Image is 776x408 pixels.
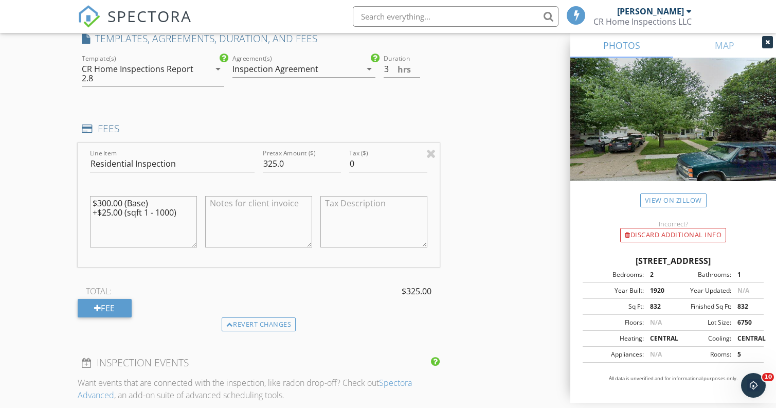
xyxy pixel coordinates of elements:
[384,61,420,78] input: 0.0
[617,6,684,16] div: [PERSON_NAME]
[586,350,644,359] div: Appliances:
[731,318,761,327] div: 6750
[731,270,761,279] div: 1
[737,286,749,295] span: N/A
[673,318,731,327] div: Lot Size:
[673,302,731,311] div: Finished Sq Ft:
[212,63,224,75] i: arrow_drop_down
[570,58,776,206] img: streetview
[673,270,731,279] div: Bathrooms:
[673,286,731,295] div: Year Updated:
[586,334,644,343] div: Heating:
[78,5,100,28] img: The Best Home Inspection Software - Spectora
[82,32,436,45] h4: TEMPLATES, AGREEMENTS, DURATION, AND FEES
[353,6,558,27] input: Search everything...
[644,286,673,295] div: 1920
[644,302,673,311] div: 832
[78,299,132,317] div: Fee
[586,270,644,279] div: Bedrooms:
[232,64,318,74] div: Inspection Agreement
[222,317,296,332] div: Revert changes
[673,33,776,58] a: MAP
[731,350,761,359] div: 5
[620,228,726,242] div: Discard Additional info
[650,318,662,327] span: N/A
[583,375,764,382] p: All data is unverified and for informational purposes only.
[586,302,644,311] div: Sq Ft:
[673,350,731,359] div: Rooms:
[82,356,436,369] h4: INSPECTION EVENTS
[731,334,761,343] div: CENTRAL
[586,318,644,327] div: Floors:
[78,377,412,401] a: Spectora Advanced
[82,122,436,135] h4: FEES
[644,334,673,343] div: CENTRAL
[673,334,731,343] div: Cooling:
[593,16,692,27] div: CR Home Inspections LLC
[741,373,766,398] iframe: Intercom live chat
[570,220,776,228] div: Incorrect?
[644,270,673,279] div: 2
[398,65,411,74] span: hrs
[583,255,764,267] div: [STREET_ADDRESS]
[86,285,112,297] span: TOTAL:
[363,63,375,75] i: arrow_drop_down
[731,302,761,311] div: 832
[78,14,192,36] a: SPECTORA
[82,64,197,83] div: CR Home Inspections Report 2.8
[78,377,440,401] p: Want events that are connected with the inspection, like radon drop-off? Check out , an add-on su...
[586,286,644,295] div: Year Built:
[762,373,774,381] span: 10
[650,350,662,359] span: N/A
[570,33,673,58] a: PHOTOS
[640,193,707,207] a: View on Zillow
[402,285,431,297] span: $325.00
[107,5,192,27] span: SPECTORA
